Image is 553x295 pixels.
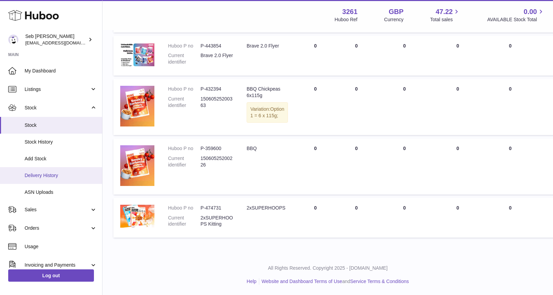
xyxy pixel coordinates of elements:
td: 0 [336,36,377,76]
span: Delivery History [25,172,97,179]
td: 0 [295,79,336,135]
span: 0 [509,205,512,211]
img: product image [120,86,154,126]
span: ASN Uploads [25,189,97,196]
span: 0 [509,146,512,151]
div: Currency [384,16,404,23]
td: 0 [336,198,377,238]
div: Huboo Ref [335,16,358,23]
td: 0 [377,36,432,76]
dt: Huboo P no [168,205,201,211]
td: 0 [336,138,377,195]
strong: 3261 [342,7,358,16]
span: Invoicing and Payments [25,262,90,268]
span: Stock [25,122,97,129]
span: AVAILABLE Stock Total [487,16,545,23]
a: Service Terms & Conditions [350,279,409,284]
a: Help [247,279,257,284]
a: 47.22 Total sales [430,7,460,23]
td: 0 [432,79,483,135]
span: Stock [25,105,90,111]
span: 0 [509,43,512,49]
td: 0 [432,138,483,195]
dt: Huboo P no [168,43,201,49]
span: My Dashboard [25,68,97,74]
p: All Rights Reserved. Copyright 2025 - [DOMAIN_NAME] [108,265,548,271]
span: Total sales [430,16,460,23]
td: 0 [432,36,483,76]
strong: GBP [389,7,403,16]
td: 0 [377,198,432,238]
img: product image [120,145,154,186]
span: Stock History [25,139,97,145]
span: Sales [25,206,90,213]
dd: P-359600 [201,145,233,152]
span: Listings [25,86,90,93]
div: 2xSUPERHOOPS [247,205,288,211]
td: 0 [336,79,377,135]
dd: 2xSUPERHOOPS Kitting [201,215,233,228]
td: 0 [377,138,432,195]
dd: P-443854 [201,43,233,49]
div: BBQ Chickpeas 6x115g [247,86,288,99]
dt: Huboo P no [168,145,201,152]
dd: P-432394 [201,86,233,92]
li: and [259,278,409,285]
dd: 15060525200226 [201,155,233,168]
img: product image [120,205,154,228]
dd: Brave 2.0 Flyer [201,52,233,65]
span: Usage [25,243,97,250]
dt: Current identifier [168,52,201,65]
div: Variation: [247,102,288,123]
td: 0 [432,198,483,238]
dd: P-474731 [201,205,233,211]
div: Brave 2.0 Flyer [247,43,288,49]
span: 0.00 [524,7,537,16]
img: ecom@bravefoods.co.uk [8,35,18,45]
a: 0.00 AVAILABLE Stock Total [487,7,545,23]
dt: Current identifier [168,215,201,228]
dd: 15060525200363 [201,96,233,109]
span: 47.22 [436,7,453,16]
td: 0 [295,36,336,76]
span: [EMAIL_ADDRESS][DOMAIN_NAME] [25,40,100,45]
img: product image [120,43,154,66]
td: 0 [295,138,336,195]
span: Orders [25,225,90,231]
a: Website and Dashboard Terms of Use [262,279,342,284]
dt: Current identifier [168,96,201,109]
dt: Current identifier [168,155,201,168]
span: Add Stock [25,156,97,162]
td: 0 [377,79,432,135]
dt: Huboo P no [168,86,201,92]
div: Seb [PERSON_NAME] [25,33,87,46]
span: 0 [509,86,512,92]
a: Log out [8,269,94,282]
span: Option 1 = 6 x 115g; [250,106,284,118]
td: 0 [295,198,336,238]
div: BBQ [247,145,288,152]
